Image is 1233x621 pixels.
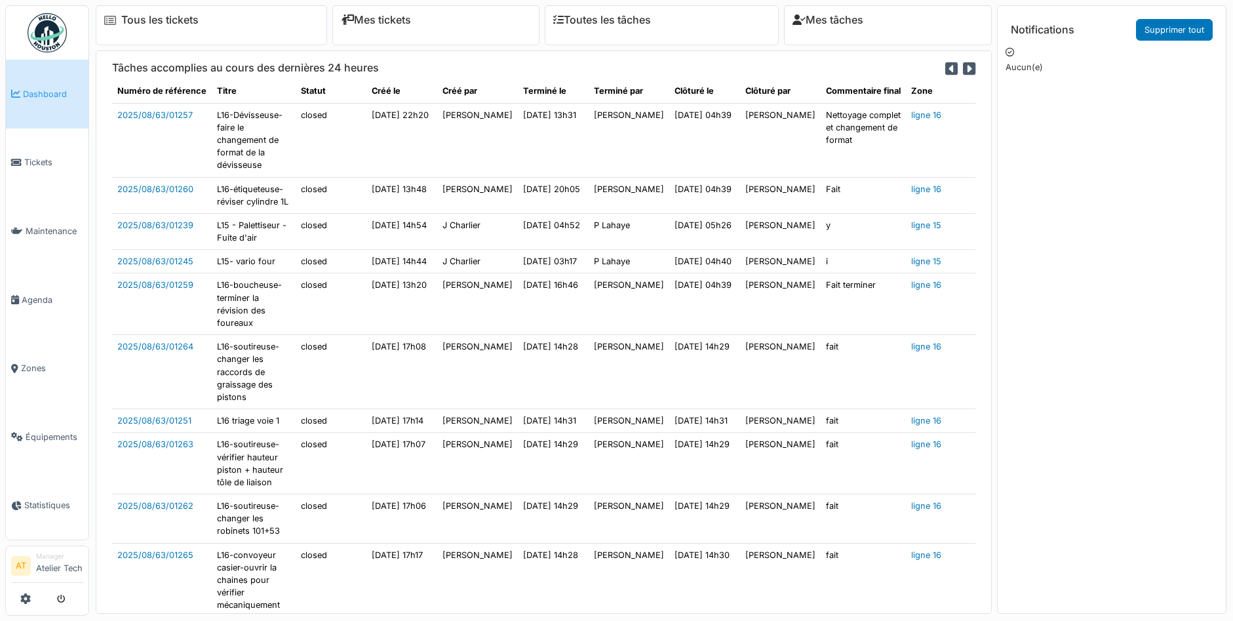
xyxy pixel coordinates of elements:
[911,416,941,426] a: ligne 16
[6,197,88,266] a: Maintenance
[589,335,669,409] td: [PERSON_NAME]
[212,79,296,103] th: Titre
[212,409,296,433] td: L16 triage voie 1
[296,433,366,494] td: closed
[740,335,821,409] td: [PERSON_NAME]
[740,494,821,544] td: [PERSON_NAME]
[117,342,193,351] a: 2025/08/63/01264
[821,177,906,213] td: Fait
[11,556,31,576] li: AT
[437,213,518,249] td: J Charlier
[296,494,366,544] td: closed
[911,501,941,511] a: ligne 16
[117,501,193,511] a: 2025/08/63/01262
[437,103,518,177] td: [PERSON_NAME]
[740,177,821,213] td: [PERSON_NAME]
[117,184,193,194] a: 2025/08/63/01260
[6,334,88,403] a: Zones
[589,494,669,544] td: [PERSON_NAME]
[911,550,941,560] a: ligne 16
[1136,19,1213,41] a: Supprimer tout
[6,403,88,471] a: Équipements
[669,494,740,544] td: [DATE] 14h29
[22,294,83,306] span: Agenda
[669,409,740,433] td: [DATE] 14h31
[23,88,83,100] span: Dashboard
[821,494,906,544] td: fait
[740,79,821,103] th: Clôturé par
[117,256,193,266] a: 2025/08/63/01245
[518,79,589,103] th: Terminé le
[821,335,906,409] td: fait
[589,103,669,177] td: [PERSON_NAME]
[296,409,366,433] td: closed
[437,79,518,103] th: Créé par
[518,409,589,433] td: [DATE] 14h31
[21,362,83,374] span: Zones
[821,213,906,249] td: y
[117,439,193,449] a: 2025/08/63/01263
[24,156,83,169] span: Tickets
[911,439,941,449] a: ligne 16
[821,250,906,273] td: i
[366,250,437,273] td: [DATE] 14h44
[112,79,212,103] th: Numéro de référence
[1011,24,1074,36] h6: Notifications
[669,103,740,177] td: [DATE] 04h39
[117,220,193,230] a: 2025/08/63/01239
[296,250,366,273] td: closed
[36,551,83,580] li: Atelier Tech
[212,177,296,213] td: L16-étiqueteuse-réviser cylindre 1L
[341,14,411,26] a: Mes tickets
[740,250,821,273] td: [PERSON_NAME]
[212,103,296,177] td: L16-Dévisseuse-faire le changement de format de la dévisseuse
[589,409,669,433] td: [PERSON_NAME]
[366,79,437,103] th: Créé le
[740,103,821,177] td: [PERSON_NAME]
[589,273,669,335] td: [PERSON_NAME]
[212,494,296,544] td: L16-soutireuse-changer les robinets 101+53
[117,416,191,426] a: 2025/08/63/01251
[24,499,83,511] span: Statistiques
[911,220,941,230] a: ligne 15
[296,213,366,249] td: closed
[212,273,296,335] td: L16-boucheuse-terminer la révision des foureaux
[366,494,437,544] td: [DATE] 17h06
[906,79,977,103] th: Zone
[121,14,199,26] a: Tous les tickets
[6,129,88,197] a: Tickets
[296,79,366,103] th: Statut
[821,273,906,335] td: Fait terminer
[821,79,906,103] th: Commentaire final
[589,433,669,494] td: [PERSON_NAME]
[911,342,941,351] a: ligne 16
[11,551,83,583] a: AT ManagerAtelier Tech
[366,409,437,433] td: [DATE] 17h14
[437,177,518,213] td: [PERSON_NAME]
[117,280,193,290] a: 2025/08/63/01259
[117,550,193,560] a: 2025/08/63/01265
[821,103,906,177] td: Nettoyage complet et changement de format
[518,494,589,544] td: [DATE] 14h29
[740,273,821,335] td: [PERSON_NAME]
[669,250,740,273] td: [DATE] 04h40
[437,494,518,544] td: [PERSON_NAME]
[296,335,366,409] td: closed
[793,14,863,26] a: Mes tâches
[366,213,437,249] td: [DATE] 14h54
[296,177,366,213] td: closed
[1006,61,1218,73] p: Aucun(e)
[212,433,296,494] td: L16-soutireuse-vérifier hauteur piston + hauteur tôle de liaison
[518,103,589,177] td: [DATE] 13h31
[366,103,437,177] td: [DATE] 22h20
[911,110,941,120] a: ligne 16
[6,266,88,334] a: Agenda
[117,110,193,120] a: 2025/08/63/01257
[36,551,83,561] div: Manager
[112,62,379,74] h6: Tâches accomplies au cours des dernières 24 heures
[669,177,740,213] td: [DATE] 04h39
[911,256,941,266] a: ligne 15
[366,273,437,335] td: [DATE] 13h20
[366,335,437,409] td: [DATE] 17h08
[6,60,88,129] a: Dashboard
